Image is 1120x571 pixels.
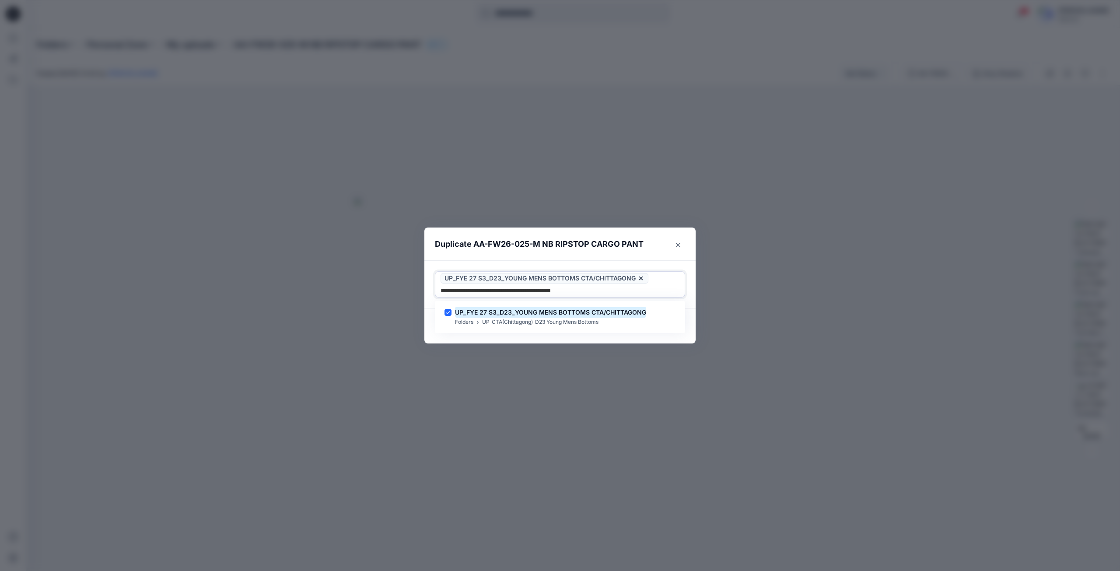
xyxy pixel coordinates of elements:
[482,318,598,327] p: UP_CTA(Chittagong)_D23 Young Mens Bottoms
[435,238,644,250] p: Duplicate AA-FW26-025-M NB RIPSTOP CARGO PANT
[455,306,646,318] mark: UP_FYE 27 S3_D23_YOUNG MENS BOTTOMS CTA/CHITTAGONG
[671,238,685,252] button: Close
[444,273,636,284] span: UP_FYE 27 S3_D23_YOUNG MENS BOTTOMS CTA/CHITTAGONG
[455,318,473,327] p: Folders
